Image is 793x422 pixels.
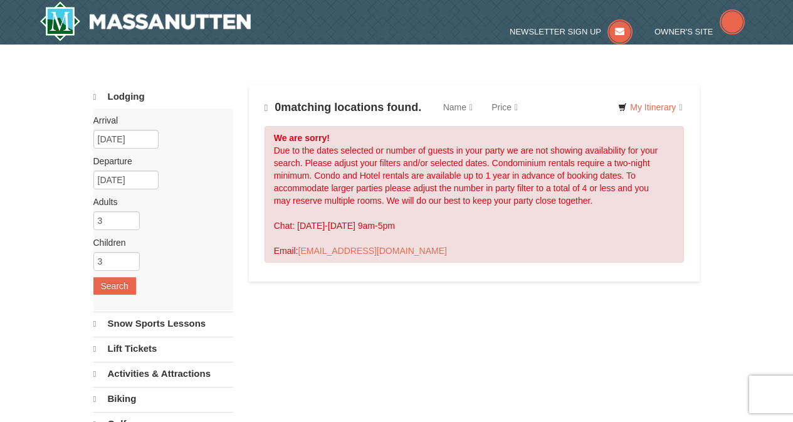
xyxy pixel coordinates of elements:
[510,27,633,36] a: Newsletter Sign Up
[93,387,233,411] a: Biking
[93,196,224,208] label: Adults
[93,236,224,249] label: Children
[654,27,713,36] span: Owner's Site
[93,155,224,167] label: Departure
[93,85,233,108] a: Lodging
[39,1,251,41] img: Massanutten Resort Logo
[298,246,447,256] a: [EMAIL_ADDRESS][DOMAIN_NAME]
[274,133,330,143] strong: We are sorry!
[654,27,745,36] a: Owner's Site
[265,126,685,263] div: Due to the dates selected or number of guests in your party we are not showing availability for y...
[39,1,251,41] a: Massanutten Resort
[482,95,527,120] a: Price
[93,277,136,295] button: Search
[434,95,482,120] a: Name
[93,114,224,127] label: Arrival
[610,98,690,117] a: My Itinerary
[93,337,233,361] a: Lift Tickets
[93,362,233,386] a: Activities & Attractions
[93,312,233,335] a: Snow Sports Lessons
[510,27,601,36] span: Newsletter Sign Up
